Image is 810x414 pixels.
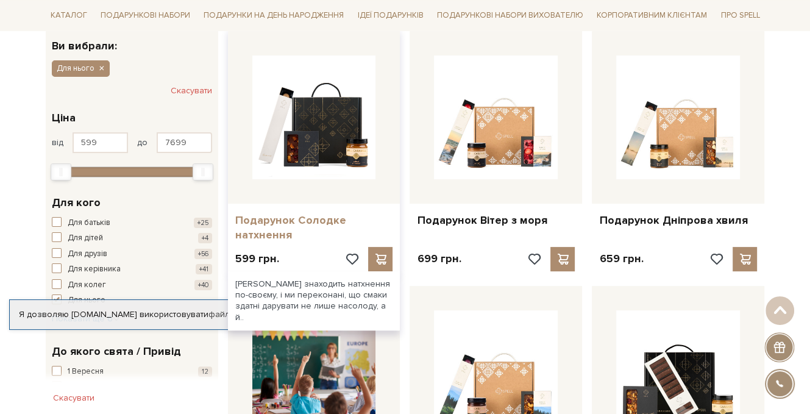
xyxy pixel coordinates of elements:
[52,381,212,393] button: 8 березня 11
[194,218,212,228] span: +25
[52,60,110,76] button: Для нього
[68,232,103,244] span: Для дітей
[196,264,212,274] span: +41
[235,213,393,242] a: Подарунок Солодке натхнення
[52,195,101,211] span: Для кого
[68,294,105,307] span: Для нього
[432,5,588,26] a: Подарункові набори вихователю
[68,381,106,393] span: 8 березня
[417,213,575,227] a: Подарунок Вітер з моря
[52,232,212,244] button: Для дітей +4
[52,263,212,276] button: Для керівника +41
[51,163,71,180] div: Min
[417,252,461,266] p: 699 грн.
[592,5,712,26] a: Корпоративним клієнтам
[10,309,340,320] div: Я дозволяю [DOMAIN_NAME] використовувати
[198,233,212,243] span: +4
[194,249,212,259] span: +56
[68,248,107,260] span: Для друзів
[52,217,212,229] button: Для батьків +25
[73,132,128,153] input: Ціна
[599,252,643,266] p: 659 грн.
[193,163,213,180] div: Max
[46,6,92,25] a: Каталог
[52,110,76,126] span: Ціна
[52,248,212,260] button: Для друзів +56
[194,280,212,290] span: +40
[68,263,121,276] span: Для керівника
[68,217,110,229] span: Для батьків
[716,6,764,25] a: Про Spell
[52,343,181,360] span: До якого свята / Привід
[198,366,212,377] span: 12
[52,294,212,307] button: Для нього
[599,213,757,227] a: Подарунок Дніпрова хвиля
[46,388,102,408] button: Скасувати
[157,132,212,153] input: Ціна
[68,279,106,291] span: Для колег
[228,271,400,330] div: [PERSON_NAME] знаходить натхнення по-своєму, і ми переконані, що смаки здатні дарувати не лише на...
[199,6,349,25] a: Подарунки на День народження
[208,309,264,319] a: файли cookie
[352,6,428,25] a: Ідеї подарунків
[52,137,63,148] span: від
[96,6,195,25] a: Подарункові набори
[137,137,147,148] span: до
[68,366,104,378] span: 1 Вересня
[46,31,218,51] div: Ви вибрали:
[171,81,212,101] button: Скасувати
[235,252,279,266] p: 599 грн.
[52,279,212,291] button: Для колег +40
[57,63,94,74] span: Для нього
[52,366,212,378] button: 1 Вересня 12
